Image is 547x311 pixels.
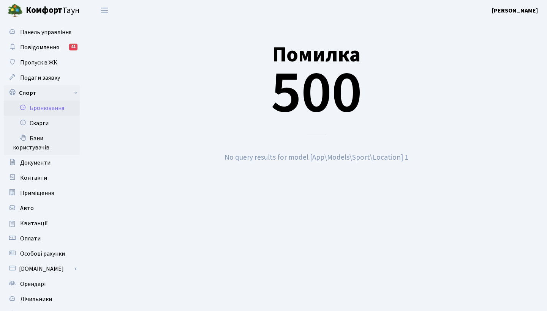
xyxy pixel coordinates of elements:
a: [DOMAIN_NAME] [4,261,80,276]
span: Документи [20,159,51,167]
a: Особові рахунки [4,246,80,261]
div: 500 [97,24,536,135]
small: No query results for model [App\Models\Sport\Location] 1 [224,152,408,163]
a: Приміщення [4,185,80,201]
img: logo.png [8,3,23,18]
a: Лічильники [4,292,80,307]
span: Контакти [20,174,47,182]
b: Комфорт [26,4,62,16]
a: Квитанції [4,216,80,231]
span: Повідомлення [20,43,59,52]
a: Бани користувачів [4,131,80,155]
a: Пропуск в ЖК [4,55,80,70]
a: [PERSON_NAME] [492,6,538,15]
span: Панель управління [20,28,71,36]
span: Лічильники [20,295,52,303]
a: Подати заявку [4,70,80,85]
span: Оплати [20,234,41,243]
a: Орендарі [4,276,80,292]
a: Скарги [4,116,80,131]
span: Пропуск в ЖК [20,58,57,67]
span: Авто [20,204,34,212]
div: 41 [69,44,77,50]
a: Документи [4,155,80,170]
span: Подати заявку [20,74,60,82]
button: Переключити навігацію [95,4,114,17]
a: Авто [4,201,80,216]
a: Повідомлення41 [4,40,80,55]
span: Таун [26,4,80,17]
a: Спорт [4,85,80,101]
a: Бронювання [4,101,80,116]
span: Квитанції [20,219,48,228]
span: Приміщення [20,189,54,197]
a: Контакти [4,170,80,185]
span: Особові рахунки [20,250,65,258]
a: Оплати [4,231,80,246]
span: Орендарі [20,280,46,288]
a: Панель управління [4,25,80,40]
small: Помилка [272,40,360,70]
